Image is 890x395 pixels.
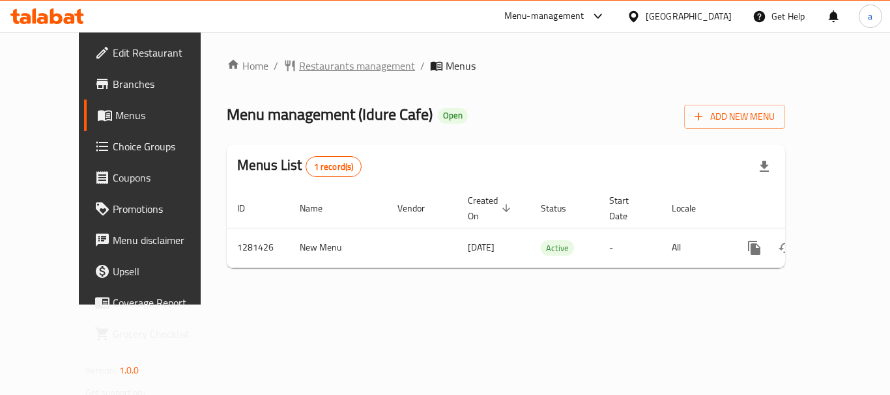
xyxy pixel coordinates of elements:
[274,58,278,74] li: /
[84,318,227,349] a: Grocery Checklist
[113,232,217,248] span: Menu disclaimer
[115,107,217,123] span: Menus
[113,264,217,279] span: Upsell
[541,240,574,256] div: Active
[84,131,227,162] a: Choice Groups
[446,58,476,74] span: Menus
[84,68,227,100] a: Branches
[306,161,362,173] span: 1 record(s)
[113,326,217,342] span: Grocery Checklist
[84,37,227,68] a: Edit Restaurant
[468,193,515,224] span: Created On
[113,139,217,154] span: Choice Groups
[289,228,387,267] td: New Menu
[868,9,872,23] span: a
[739,232,770,264] button: more
[306,156,362,177] div: Total records count
[770,232,801,264] button: Change Status
[227,228,289,267] td: 1281426
[504,8,584,24] div: Menu-management
[227,58,268,74] a: Home
[695,109,775,125] span: Add New Menu
[283,58,415,74] a: Restaurants management
[438,110,468,121] span: Open
[661,228,728,267] td: All
[84,100,227,131] a: Menus
[227,100,433,129] span: Menu management ( Idure Cafe )
[299,58,415,74] span: Restaurants management
[646,9,732,23] div: [GEOGRAPHIC_DATA]
[599,228,661,267] td: -
[113,45,217,61] span: Edit Restaurant
[84,225,227,256] a: Menu disclaimer
[468,239,495,256] span: [DATE]
[237,156,362,177] h2: Menus List
[84,287,227,318] a: Coverage Report
[728,189,874,228] th: Actions
[227,58,785,74] nav: breadcrumb
[113,170,217,185] span: Coupons
[84,162,227,193] a: Coupons
[397,200,442,216] span: Vendor
[113,201,217,217] span: Promotions
[237,200,262,216] span: ID
[113,76,217,92] span: Branches
[672,200,713,216] span: Locale
[84,193,227,225] a: Promotions
[84,256,227,287] a: Upsell
[85,362,117,379] span: Version:
[119,362,139,379] span: 1.0.0
[113,295,217,310] span: Coverage Report
[438,108,468,124] div: Open
[300,200,339,216] span: Name
[684,105,785,129] button: Add New Menu
[541,200,583,216] span: Status
[227,189,874,268] table: enhanced table
[420,58,425,74] li: /
[541,241,574,256] span: Active
[749,151,780,182] div: Export file
[609,193,646,224] span: Start Date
